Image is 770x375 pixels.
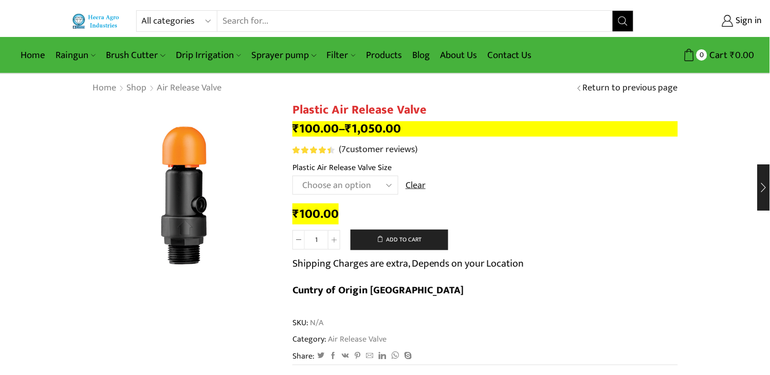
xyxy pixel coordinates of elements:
[696,49,707,60] span: 0
[345,118,352,139] span: ₹
[292,203,299,224] span: ₹
[246,43,321,67] a: Sprayer pump
[292,162,392,174] label: Plastic Air Release Valve Size
[649,12,762,30] a: Sign in
[292,118,299,139] span: ₹
[308,317,323,329] span: N/A
[435,43,482,67] a: About Us
[734,14,762,28] span: Sign in
[345,118,401,139] bdi: 1,050.00
[583,82,678,95] a: Return to previous page
[217,11,613,31] input: Search for...
[305,230,328,250] input: Product quantity
[292,282,464,299] b: Cuntry of Origin [GEOGRAPHIC_DATA]
[126,82,147,95] a: Shop
[322,43,361,67] a: Filter
[171,43,246,67] a: Drip Irrigation
[292,146,331,154] span: Rated out of 5 based on customer ratings
[351,230,448,250] button: Add to cart
[341,142,346,157] span: 7
[156,82,222,95] a: Air Release Valve
[92,82,222,95] nav: Breadcrumb
[361,43,407,67] a: Products
[339,143,417,157] a: (7customer reviews)
[50,43,101,67] a: Raingun
[406,179,426,193] a: Clear options
[292,121,678,137] p: –
[292,103,678,118] h1: Plastic Air Release Valve
[326,332,387,346] a: Air Release Valve
[292,146,336,154] span: 7
[101,43,170,67] a: Brush Cutter
[292,350,315,362] span: Share:
[644,46,755,65] a: 0 Cart ₹0.00
[730,47,736,63] span: ₹
[292,118,339,139] bdi: 100.00
[407,43,435,67] a: Blog
[292,203,339,224] bdi: 100.00
[730,47,755,63] bdi: 0.00
[292,333,387,345] span: Category:
[15,43,50,67] a: Home
[292,146,334,154] div: Rated 4.57 out of 5
[92,82,117,95] a: Home
[482,43,537,67] a: Contact Us
[613,11,633,31] button: Search button
[292,255,524,272] p: Shipping Charges are extra, Depends on your Location
[707,48,728,62] span: Cart
[292,317,678,329] span: SKU:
